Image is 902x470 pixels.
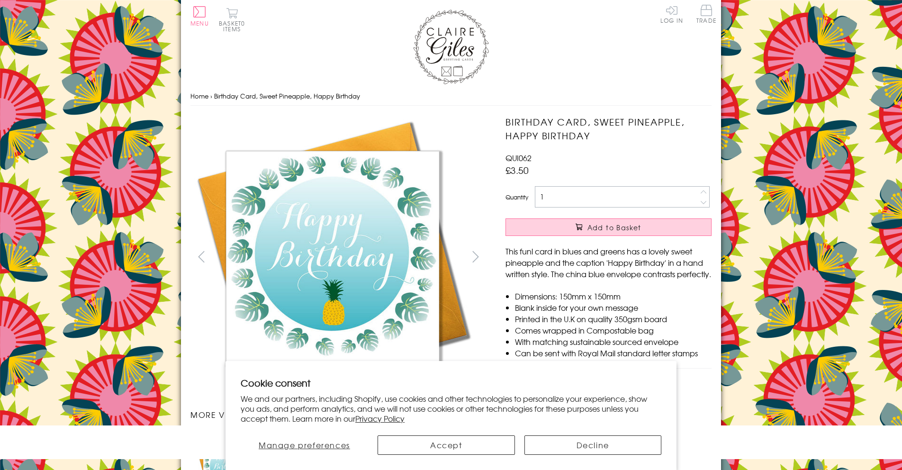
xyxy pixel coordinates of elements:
button: prev [190,246,212,267]
span: Add to Basket [587,223,641,232]
li: Dimensions: 150mm x 150mm [515,290,712,302]
a: Log In [660,5,683,23]
span: £3.50 [505,163,529,177]
li: With matching sustainable sourced envelope [515,336,712,347]
span: Menu [190,19,209,27]
button: Basket0 items [219,8,245,32]
button: next [465,246,487,267]
h1: Birthday Card, Sweet Pineapple, Happy Birthday [505,115,712,143]
a: Home [190,91,208,100]
button: Decline [524,435,662,455]
nav: breadcrumbs [190,87,712,106]
img: Birthday Card, Sweet Pineapple, Happy Birthday [190,115,475,399]
li: Printed in the U.K on quality 350gsm board [515,313,712,325]
button: Menu [190,6,209,26]
span: Trade [696,5,716,23]
span: Manage preferences [259,439,350,451]
button: Manage preferences [241,435,368,455]
h2: Cookie consent [241,376,661,389]
li: Blank inside for your own message [515,302,712,313]
label: Quantity [505,193,528,201]
h3: More views [190,409,487,420]
span: QUI062 [505,152,532,163]
a: Trade [696,5,716,25]
p: We and our partners, including Shopify, use cookies and other technologies to personalize your ex... [241,394,661,423]
p: This funl card in blues and greens has a lovely sweet pineapple and the caption 'Happy Birthday' ... [505,245,712,280]
span: Birthday Card, Sweet Pineapple, Happy Birthday [214,91,360,100]
li: Comes wrapped in Compostable bag [515,325,712,336]
img: Claire Giles Greetings Cards [413,9,489,84]
button: Add to Basket [505,218,712,236]
li: Can be sent with Royal Mail standard letter stamps [515,347,712,359]
span: 0 items [223,19,245,33]
a: Privacy Policy [355,413,405,424]
span: › [210,91,212,100]
button: Accept [378,435,515,455]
